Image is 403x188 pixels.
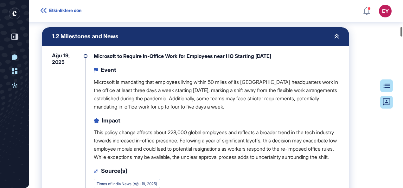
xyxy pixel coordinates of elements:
p: This policy change affects about 228,000 global employees and reflects a broader trend in the tec... [94,128,339,161]
span: 1.2 Milestones and News [52,34,118,39]
span: Etkinliklere dön [49,8,81,13]
div: Source(s) [101,166,127,176]
a: Times of India News (Ağu 19, 2025) [97,181,157,186]
a: Etkinliklere dön [41,8,89,14]
div: entrapeer-logo [9,8,20,19]
div: Event [101,65,116,75]
div: Microsoft to Require In-Office Work for Employees near HQ Starting [DATE] [94,52,339,60]
button: EY [379,5,392,17]
div: Impact [102,116,120,126]
p: Microsoft is mandating that employees living within 50 miles of its [GEOGRAPHIC_DATA] headquarter... [94,78,339,111]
